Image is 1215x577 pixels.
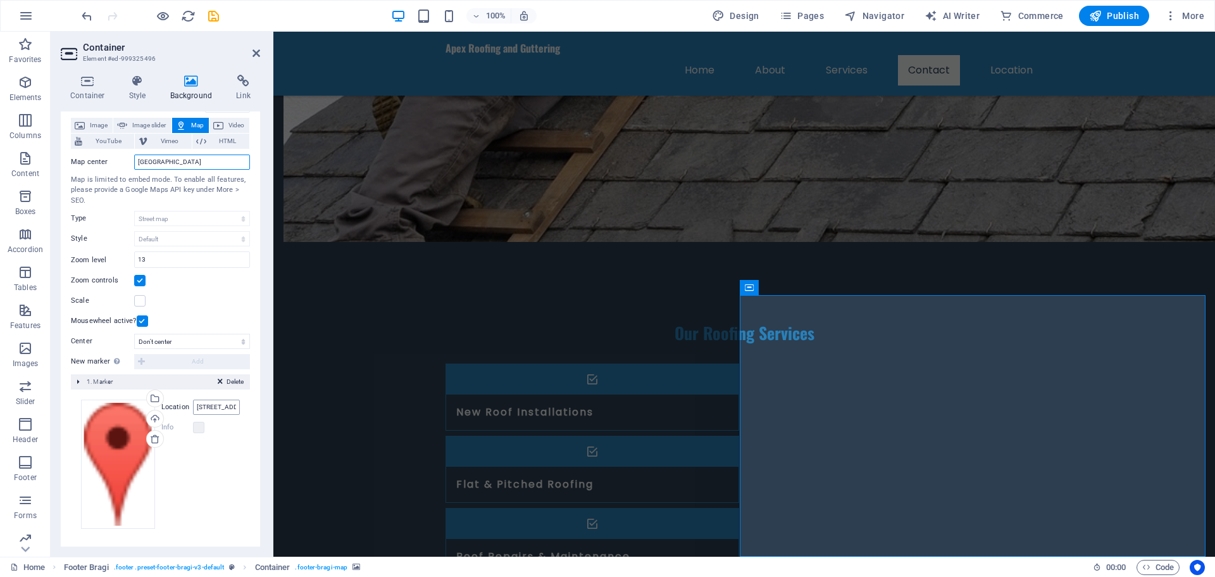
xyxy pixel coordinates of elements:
h6: 100% [485,8,506,23]
label: Type [71,211,134,226]
button: Click here to leave preview mode and continue editing [155,8,170,23]
p: Favorites [9,54,41,65]
span: Publish [1089,10,1139,22]
button: Publish [1079,6,1149,26]
span: Map [190,118,205,133]
button: Code [1137,560,1180,575]
h3: Element #ed-999325496 [83,53,235,65]
button: Image [71,118,113,133]
button: Navigator [839,6,909,26]
button: reload [180,8,196,23]
div: Design (Ctrl+Alt+Y) [707,6,764,26]
span: Design [712,10,759,22]
i: Undo: Change map center (Ctrl+Z) [80,9,94,23]
button: undo [79,8,94,23]
button: Video [209,118,249,133]
i: This element is a customizable preset [229,564,235,571]
span: Code [1142,560,1174,575]
span: Commerce [1000,10,1064,22]
span: YouTube [86,134,130,149]
i: Save (Ctrl+S) [206,9,221,23]
p: Content [11,168,39,179]
h6: Session time [1093,560,1126,575]
span: : [1115,562,1117,572]
label: Info [161,420,193,435]
button: More [1159,6,1209,26]
button: Design [707,6,764,26]
span: . footer .preset-footer-bragi-v3-default [114,560,225,575]
a: Click to cancel selection. Double-click to open Pages [10,560,45,575]
div: Map is limited to embed mode. To enable all features, please provide a Google Maps API key under ... [71,175,250,206]
label: Style [71,231,134,246]
button: Usercentrics [1190,560,1205,575]
p: Columns [9,130,41,141]
h4: Link [227,75,260,101]
span: More [1164,10,1204,22]
label: Location [161,400,193,415]
p: Boxes [15,206,36,217]
p: Tables [14,282,37,293]
i: On resize automatically adjust zoom level to fit chosen device. [518,10,530,22]
button: 100% [466,8,511,23]
label: Scale [71,293,134,308]
h4: Container [61,75,120,101]
span: Video [227,118,246,133]
p: Slider [16,396,35,407]
p: Accordion [8,244,43,255]
p: Features [10,320,40,331]
span: 1. Marker [87,378,113,385]
input: Location... [193,400,240,415]
label: Mousewheel active? [71,314,137,329]
p: Elements [9,92,42,103]
label: New marker [71,354,134,369]
span: Delete [227,376,244,388]
h4: Background [161,75,227,101]
i: This element contains a background [352,564,360,571]
h2: Container [83,42,260,53]
button: Image slider [113,118,171,133]
label: Zoom controls [71,273,134,288]
span: . footer-bragi-map [295,560,347,575]
nav: breadcrumb [64,560,361,575]
span: Click to select. Double-click to edit [64,560,109,575]
span: HTML [210,134,246,149]
p: Images [13,358,39,369]
label: Zoom level [71,257,134,263]
button: Pages [775,6,829,26]
p: Footer [14,472,37,483]
span: Image [89,118,109,133]
p: Forms [14,510,37,521]
button: Map [172,118,209,133]
h4: Style [120,75,161,101]
span: Vimeo [151,134,187,149]
button: Commerce [995,6,1069,26]
p: Header [13,434,38,445]
span: Pages [780,10,824,22]
label: Center [71,334,134,349]
span: AI Writer [925,10,980,22]
div: Select files from the file manager, stock photos, or upload file(s) [81,400,155,529]
label: Map center [71,155,134,170]
span: Navigator [844,10,904,22]
span: 00 00 [1106,560,1126,575]
button: Vimeo [135,134,191,149]
button: HTML [192,134,249,149]
button: YouTube [71,134,134,149]
button: save [206,8,221,23]
i: Reload page [181,9,196,23]
button: AI Writer [919,6,985,26]
span: Image slider [131,118,167,133]
button: Delete [214,376,247,388]
span: Click to select. Double-click to edit [255,560,290,575]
